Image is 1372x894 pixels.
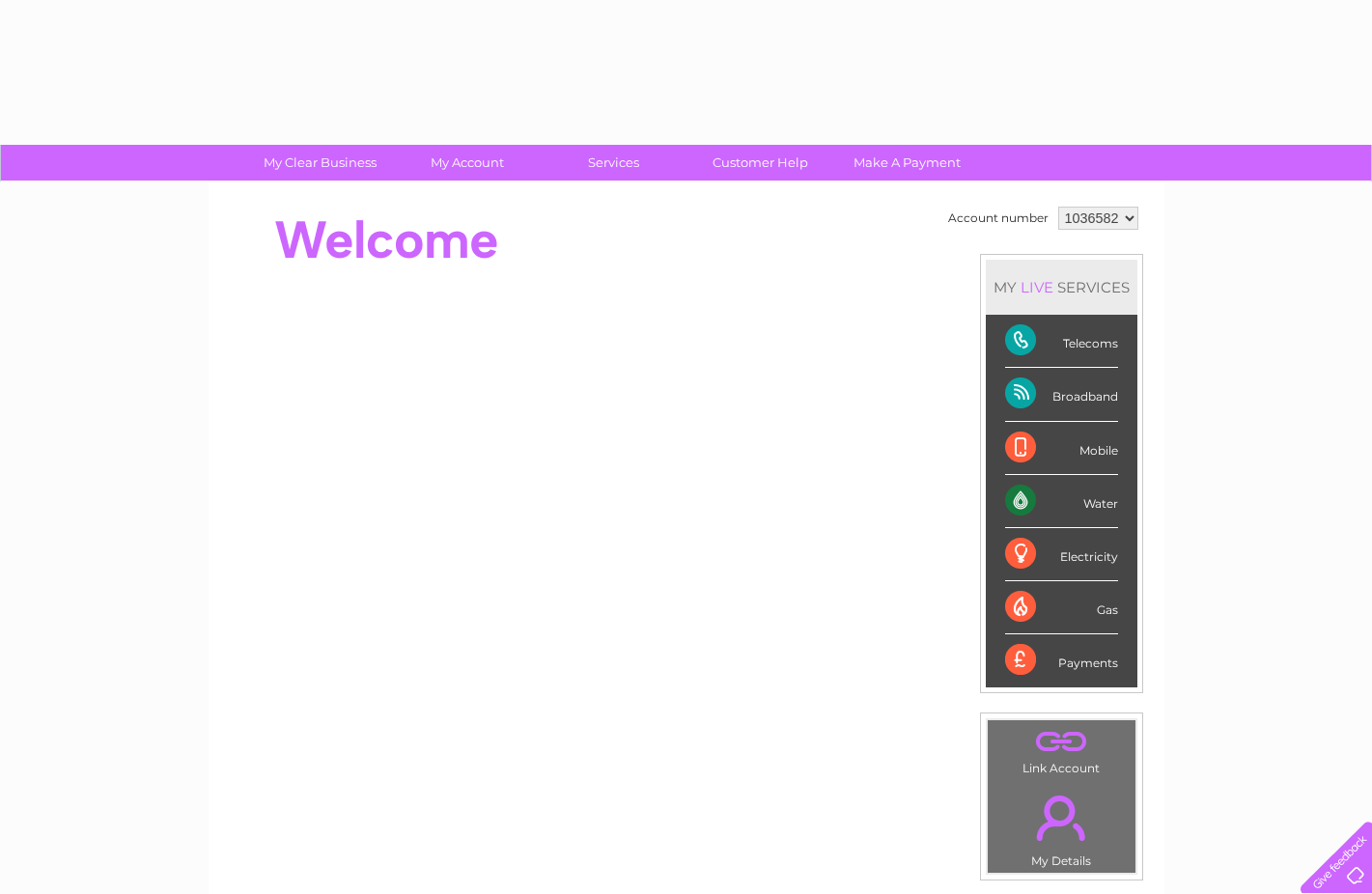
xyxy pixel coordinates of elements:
[987,779,1136,874] td: My Details
[827,145,987,181] a: Make A Payment
[387,145,546,181] a: My Account
[987,719,1136,780] td: Link Account
[1005,315,1118,368] div: Telecoms
[1005,581,1118,634] div: Gas
[1017,278,1057,296] div: LIVE
[1005,634,1118,686] div: Payments
[1005,422,1118,475] div: Mobile
[993,784,1131,852] a: .
[993,725,1131,759] a: .
[1005,528,1118,581] div: Electricity
[1005,475,1118,528] div: Water
[534,145,693,181] a: Services
[986,260,1137,315] div: MY SERVICES
[1005,368,1118,421] div: Broadband
[240,145,400,181] a: My Clear Business
[943,202,1053,235] td: Account number
[681,145,840,181] a: Customer Help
